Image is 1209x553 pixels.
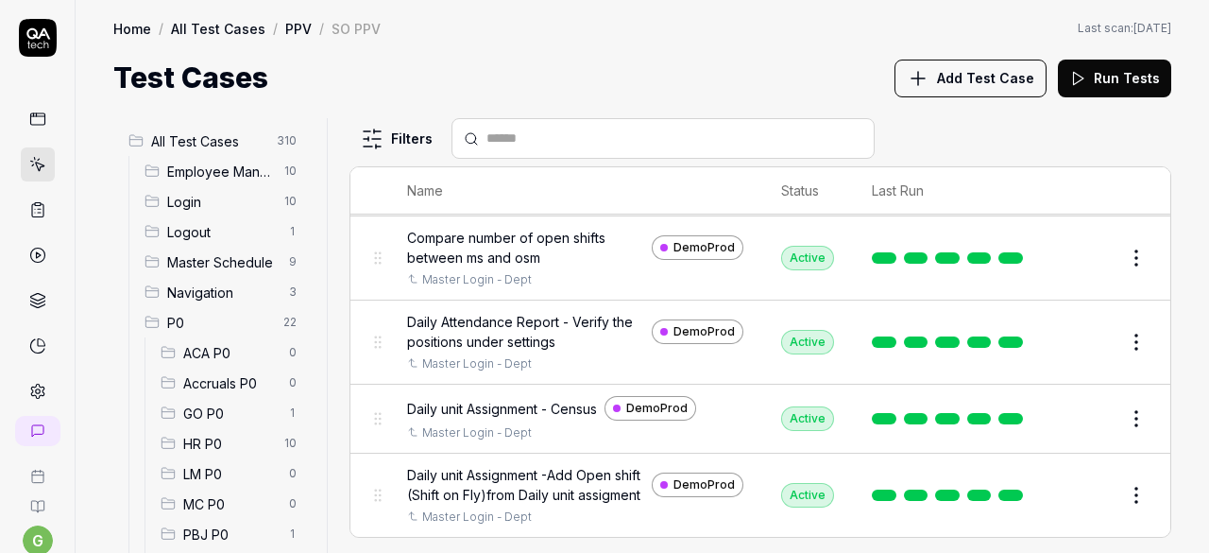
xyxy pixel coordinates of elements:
span: 3 [281,281,304,303]
span: 1 [281,402,304,424]
div: Drag to reorderMaster Schedule9 [137,247,312,277]
a: Master Login - Dept [422,509,532,526]
span: ACA P0 [183,343,278,363]
button: Run Tests [1058,60,1171,97]
div: / [273,19,278,38]
span: Employee Management [167,162,273,181]
a: DemoProd [652,473,743,497]
span: LM P0 [183,464,278,484]
span: Accruals P0 [183,373,278,393]
span: 10 [277,160,304,182]
span: MC P0 [183,494,278,514]
div: Drag to reorderPBJ P01 [153,519,312,549]
span: PBJ P0 [183,525,278,544]
span: Compare number of open shifts between ms and osm [407,228,644,268]
h1: Test Cases [113,57,268,99]
span: All Test Cases [151,131,265,151]
div: Drag to reorderMC P00 [153,489,312,519]
tr: Daily unit Assignment - CensusDemoProdMaster Login - DeptActive [350,385,1170,454]
tr: Daily unit Assignment -Add Open shift (Shift on Fly)from Daily unit assigmentDemoProdMaster Login... [350,454,1170,538]
span: 9 [281,251,304,273]
div: Active [781,406,834,431]
a: Master Login - Dept [422,355,532,372]
span: 22 [276,311,304,334]
div: Drag to reorderEmployee Management10 [137,156,312,186]
th: Name [388,167,762,215]
time: [DATE] [1133,21,1171,35]
span: 310 [269,130,304,152]
span: DemoProd [673,323,735,340]
div: Drag to reorderLM P00 [153,458,312,489]
button: Add Test Case [894,60,1047,97]
a: DemoProd [604,396,696,421]
span: 10 [277,432,304,455]
span: Daily unit Assignment - Census [407,399,597,419]
div: Drag to reorderACA P00 [153,337,312,368]
tr: Daily Attendance Report - Verify the positions under settingsDemoProdMaster Login - DeptActive [350,301,1170,385]
a: All Test Cases [171,19,265,38]
th: Last Run [853,167,1049,215]
span: DemoProd [626,400,688,417]
a: Master Login - Dept [422,271,532,288]
span: 10 [277,190,304,213]
div: Active [781,483,834,508]
div: Drag to reorderAccruals P00 [153,368,312,398]
span: 0 [281,372,304,394]
span: GO P0 [183,404,278,423]
a: Documentation [8,484,67,514]
div: Drag to reorderLogout1 [137,216,312,247]
div: Active [781,330,834,354]
span: Daily Attendance Report - Verify the positions under settings [407,312,644,352]
div: Active [781,246,834,270]
span: 1 [281,523,304,545]
span: 0 [281,341,304,364]
button: Filters [349,120,444,158]
a: DemoProd [652,235,743,260]
span: Logout [167,222,278,242]
th: Status [762,167,853,215]
span: 0 [281,462,304,485]
div: Drag to reorderGO P01 [153,398,312,428]
a: New conversation [15,416,60,446]
a: Book a call with us [8,454,67,484]
a: PPV [285,19,312,38]
span: Add Test Case [937,68,1034,88]
div: Drag to reorderP022 [137,307,312,337]
div: Drag to reorderLogin10 [137,186,312,216]
span: DemoProd [673,239,735,256]
span: 1 [281,220,304,243]
div: SO PPV [332,19,381,38]
a: Home [113,19,151,38]
span: DemoProd [673,476,735,493]
button: Last scan:[DATE] [1078,20,1171,37]
span: Login [167,192,273,212]
span: Master Schedule [167,252,278,272]
span: Last scan: [1078,20,1171,37]
tr: Compare number of open shifts between ms and osmDemoProdMaster Login - DeptActive [350,216,1170,301]
span: Navigation [167,283,278,302]
a: DemoProd [652,320,743,344]
span: 0 [281,493,304,515]
div: / [159,19,163,38]
span: P0 [167,313,272,333]
div: Drag to reorderHR P010 [153,428,312,458]
span: HR P0 [183,434,273,454]
a: Master Login - Dept [422,424,532,441]
span: Daily unit Assignment -Add Open shift (Shift on Fly)from Daily unit assigment [407,465,644,505]
div: Drag to reorderNavigation3 [137,277,312,307]
div: / [319,19,324,38]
